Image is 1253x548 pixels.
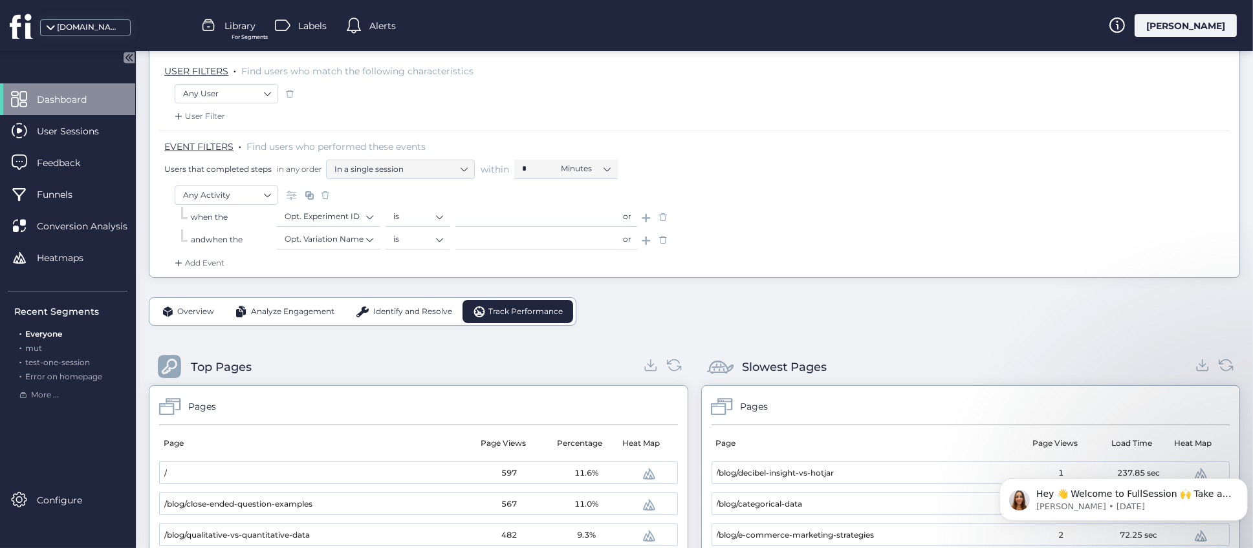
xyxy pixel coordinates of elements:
span: 9.3% [577,529,596,542]
span: within [481,163,509,176]
span: 482 [501,529,517,542]
span: /blog/categorical-data [717,498,803,511]
mat-header-cell: Page Views [465,425,541,461]
span: Error on homepage [25,372,102,381]
span: Feedback [37,156,100,170]
span: in any order [274,163,322,174]
nz-select-item: Opt. Experiment ID [285,207,373,226]
span: . [19,355,21,367]
div: Pages [741,399,768,414]
mat-header-cell: Heat Map [618,425,669,461]
div: Slowest Pages [742,358,827,376]
span: Alerts [369,19,396,33]
span: Dashboard [37,92,106,107]
span: Users that completed steps [164,163,272,174]
span: Analyze Engagement [251,306,334,318]
div: Pages [188,399,216,414]
span: 11.6% [574,467,598,479]
span: 11.0% [574,498,598,511]
span: Conversion Analysis [37,219,147,233]
span: / [164,467,167,479]
div: Top Pages [191,358,252,376]
span: Heatmaps [37,251,103,265]
span: Labels [298,19,327,33]
span: test-one-session [25,357,90,367]
mat-header-cell: Page [159,425,465,461]
iframe: Intercom notifications message [994,451,1253,542]
mat-header-cell: Percentage [541,425,618,461]
span: Overview [177,306,214,318]
nz-select-item: Minutes [561,159,610,178]
span: Library [224,19,256,33]
span: More ... [31,389,59,401]
nz-select-item: Opt. Variation Name [285,229,373,249]
span: 567 [501,498,517,511]
mat-header-cell: Page Views [1017,425,1093,461]
span: Configure [37,493,102,507]
span: . [19,341,21,353]
span: /blog/close-ended-question-examples [164,498,312,511]
mat-header-cell: Load Time [1093,425,1170,461]
span: For Segments [232,33,268,41]
span: /blog/qualitative-vs-quantitative-data [164,529,310,542]
span: . [234,63,236,76]
span: USER FILTERS [164,65,228,77]
span: . [19,369,21,381]
nz-select-item: is [393,229,442,249]
span: and [191,235,206,244]
div: when the [191,211,277,224]
span: EVENT FILTERS [164,141,234,153]
div: or [617,207,637,227]
span: Find users who performed these events [246,141,426,153]
nz-select-item: is [393,207,442,226]
mat-header-cell: Page [712,425,1018,461]
span: . [239,138,241,151]
span: /blog/e-commerce-marketing-strategies [717,529,875,542]
nz-select-item: In a single session [334,160,466,179]
nz-select-item: Any Activity [183,185,270,205]
div: Recent Segments [14,304,127,319]
span: Find users who match the following characteristics [241,65,474,77]
span: mut [25,343,42,353]
span: Funnels [37,187,92,202]
span: 597 [501,467,517,479]
div: [PERSON_NAME] [1135,14,1237,37]
div: or [617,230,637,249]
div: User Filter [172,110,225,123]
nz-select-item: Any User [183,84,270,103]
span: /blog/decibel-insight-vs-hotjar [717,467,834,479]
div: [DOMAIN_NAME] [57,21,122,34]
div: Add Event [172,257,224,269]
span: User Sessions [37,124,118,138]
span: Everyone [25,329,62,339]
mat-header-cell: Heat Map [1170,425,1221,461]
span: Identify and Resolve [373,306,452,318]
div: when the [191,234,277,246]
span: . [19,326,21,339]
span: Track Performance [488,306,563,318]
